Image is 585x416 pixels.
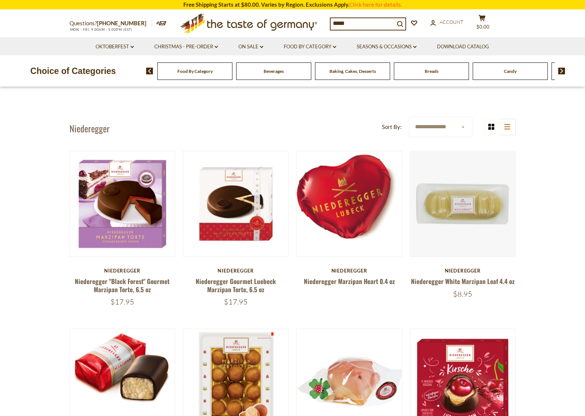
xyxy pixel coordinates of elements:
a: Baking, Cakes, Desserts [330,68,376,74]
a: Click here for details. [349,1,402,8]
a: Niederegger "Black Forest" Gourmet Marzipan Torte, 6.5 oz [75,277,170,294]
div: Niederegger [183,268,289,274]
img: previous arrow [146,68,153,74]
a: Seasons & Occasions [357,43,417,51]
img: Niederegger [183,151,289,257]
img: Niederegger [70,151,175,257]
span: MON - FRI, 9:00AM - 5:00PM (EST) [70,28,133,32]
a: Breads [425,68,438,74]
div: Niederegger [410,268,516,274]
a: Food By Category [177,68,213,74]
p: Questions? [70,19,152,28]
img: Niederegger [410,151,515,257]
img: Niederegger [70,329,175,404]
button: $0.00 [471,14,494,33]
a: Niederegger Marzipan Heart 0.4 oz [304,277,395,286]
a: Download Catalog [437,43,489,51]
a: Christmas - PRE-ORDER [154,43,218,51]
span: $17.95 [224,297,248,306]
span: $17.95 [110,297,134,306]
span: $8.95 [453,289,472,299]
a: Oktoberfest [96,43,134,51]
div: Niederegger [296,268,402,274]
a: On Sale [238,43,263,51]
a: Account [430,18,463,26]
a: Food By Category [284,43,336,51]
a: Beverages [264,68,284,74]
span: Account [440,19,463,25]
a: [PHONE_NUMBER] [97,20,147,26]
div: Niederegger [70,268,176,274]
a: Niederegger White Marzipan Loaf 4.4 oz [411,277,515,286]
a: Candy [504,68,517,74]
a: Niederegger Gourmet Luebeck Marzipan Torte, 6.5 oz [196,277,276,294]
label: Sort By: [382,122,402,132]
span: $0.00 [476,24,489,30]
h1: Niederegger [70,123,110,134]
img: Niederegger [297,151,402,245]
img: next arrow [558,68,565,74]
